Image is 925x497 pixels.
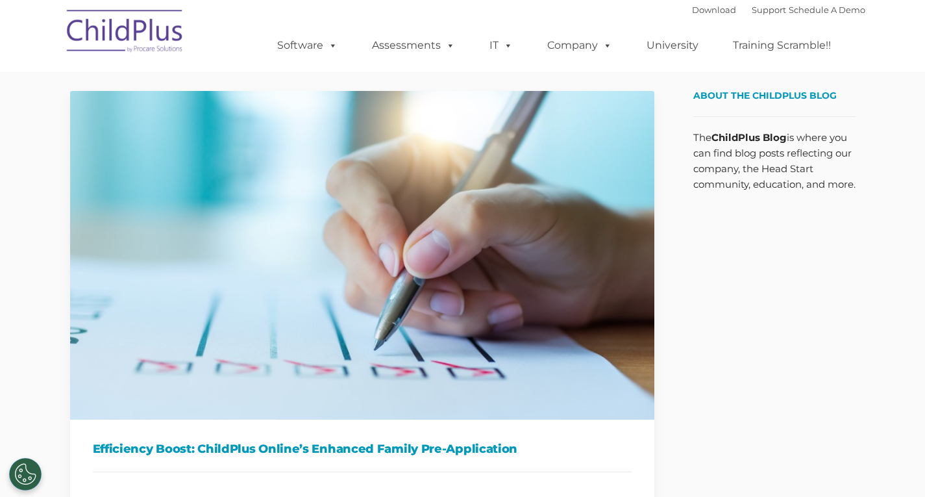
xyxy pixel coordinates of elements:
h1: Efficiency Boost: ChildPlus Online’s Enhanced Family Pre-Application [93,439,632,459]
a: Download [692,5,736,15]
img: Efficiency Boost: ChildPlus Online's Enhanced Family Pre-Application Process - Streamlining Appli... [70,91,654,420]
a: Assessments [359,32,468,58]
img: ChildPlus by Procare Solutions [60,1,190,66]
p: The is where you can find blog posts reflecting our company, the Head Start community, education,... [693,130,856,192]
a: Schedule A Demo [789,5,865,15]
a: University [634,32,711,58]
button: Cookies Settings [9,458,42,491]
a: Company [534,32,625,58]
font: | [692,5,865,15]
a: Software [264,32,351,58]
span: About the ChildPlus Blog [693,90,837,101]
a: Support [752,5,786,15]
a: IT [476,32,526,58]
strong: ChildPlus Blog [711,131,787,144]
a: Training Scramble!! [720,32,844,58]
